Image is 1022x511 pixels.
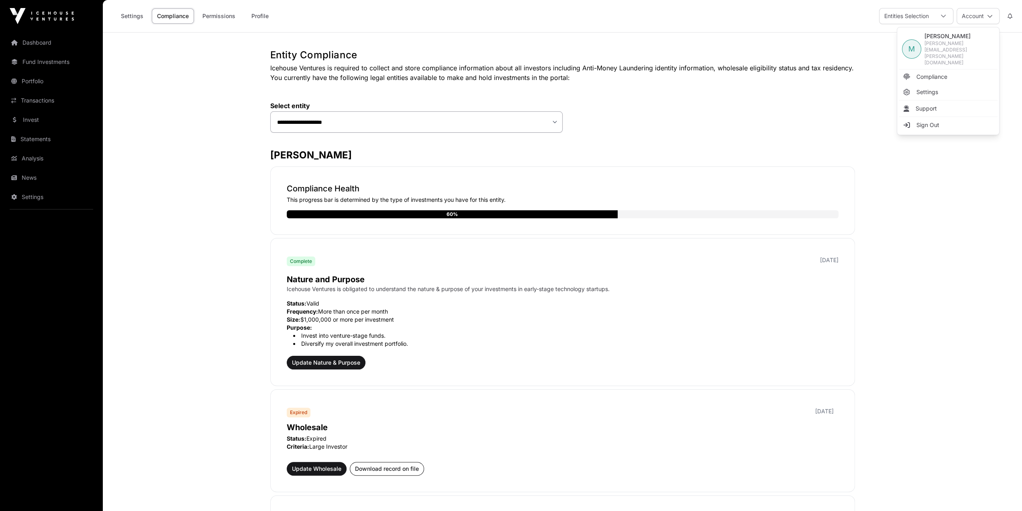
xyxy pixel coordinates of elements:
[6,53,96,71] a: Fund Investments
[287,443,838,451] p: Large Investor
[287,443,309,450] span: Criteria:
[10,8,74,24] img: Icehouse Ventures Logo
[287,435,838,443] p: Expired
[6,34,96,51] a: Dashboard
[270,63,855,82] p: Icehouse Ventures is required to collect and store compliance information about all investors inc...
[899,101,998,116] li: Support
[6,169,96,187] a: News
[899,118,998,132] li: Sign Out
[287,300,306,307] span: Status:
[287,308,318,315] span: Frequency:
[899,85,998,99] a: Settings
[350,462,424,476] button: Download record on file
[287,324,838,332] p: Purpose:
[270,49,855,62] h1: Entity Compliance
[6,150,96,167] a: Analysis
[287,356,365,369] button: Update Nature & Purpose
[287,285,838,293] p: Icehouse Ventures is obligated to understand the nature & purpose of your investments in early-st...
[6,111,96,129] a: Invest
[899,70,998,84] a: Compliance
[355,465,419,473] span: Download record on file
[287,183,838,194] p: Compliance Health
[270,149,855,162] h3: [PERSON_NAME]
[447,210,458,218] div: 60%
[287,196,838,204] p: This progress bar is determined by the type of investments you have for this entity.
[287,274,838,285] p: Nature and Purpose
[287,316,838,324] p: $1,000,000 or more per investment
[287,435,306,442] span: Status:
[116,8,149,24] a: Settings
[815,407,834,415] p: [DATE]
[957,8,1000,24] button: Account
[916,105,937,113] span: Support
[292,465,341,473] span: Update Wholesale
[820,256,838,264] p: [DATE]
[6,92,96,109] a: Transactions
[152,8,194,24] a: Compliance
[908,43,915,55] span: M
[270,102,563,110] label: Select entity
[982,472,1022,511] div: Chat-Widget
[916,73,947,81] span: Compliance
[244,8,276,24] a: Profile
[916,121,939,129] span: Sign Out
[6,72,96,90] a: Portfolio
[924,40,994,66] span: [PERSON_NAME][EMAIL_ADDRESS][PERSON_NAME][DOMAIN_NAME]
[6,130,96,148] a: Statements
[916,88,938,96] span: Settings
[290,258,312,265] span: Complete
[287,308,838,316] p: More than once per month
[982,472,1022,511] iframe: Chat Widget
[287,316,300,323] span: Size:
[197,8,241,24] a: Permissions
[287,422,838,433] p: Wholesale
[287,300,838,308] p: Valid
[879,8,934,24] div: Entities Selection
[290,409,307,416] span: Expired
[293,332,838,340] li: Invest into venture-stage funds.
[287,462,347,476] button: Update Wholesale
[6,188,96,206] a: Settings
[924,32,994,40] span: [PERSON_NAME]
[293,340,838,348] li: Diversify my overall investment portfolio.
[292,359,360,367] span: Update Nature & Purpose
